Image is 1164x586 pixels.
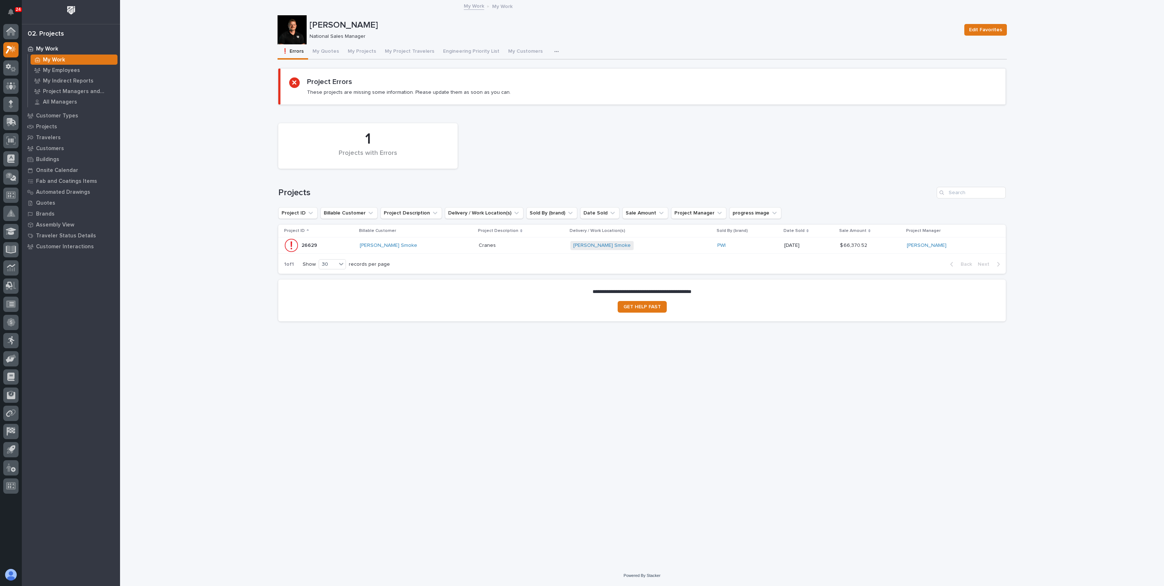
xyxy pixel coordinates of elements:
a: My Employees [28,65,120,75]
a: Automated Drawings [22,186,120,197]
button: My Quotes [308,44,343,60]
p: Billable Customer [359,227,396,235]
div: Notifications24 [9,9,19,20]
p: Cranes [479,241,497,249]
p: records per page [349,261,390,268]
a: Quotes [22,197,120,208]
button: Project Manager [671,207,726,219]
p: 1 of 1 [278,256,300,273]
a: Buildings [22,154,120,165]
p: Sale Amount [839,227,866,235]
p: Buildings [36,156,59,163]
button: Engineering Priority List [439,44,504,60]
p: Travelers [36,135,61,141]
button: Project Description [380,207,442,219]
a: Project Managers and Engineers [28,86,120,96]
a: Fab and Coatings Items [22,176,120,186]
a: PWI [717,242,726,249]
a: Brands [22,208,120,219]
a: Assembly View [22,219,120,230]
button: progress image [729,207,781,219]
p: My Indirect Reports [43,78,93,84]
p: National Sales Manager [310,33,956,40]
a: My Work [464,1,484,10]
p: $ 66,370.52 [840,241,869,249]
a: Travelers [22,132,120,143]
a: Customers [22,143,120,154]
p: All Managers [43,99,77,105]
p: Customer Interactions [36,244,94,250]
button: Date Sold [580,207,619,219]
span: Edit Favorites [969,25,1002,34]
p: Brands [36,211,55,217]
p: Project Managers and Engineers [43,88,115,95]
button: Project ID [278,207,318,219]
p: Customer Types [36,113,78,119]
a: GET HELP FAST [618,301,667,313]
p: Onsite Calendar [36,167,78,174]
p: My Employees [43,67,80,74]
p: Project ID [284,227,305,235]
button: Back [944,261,975,268]
a: Powered By Stacker [623,573,660,578]
button: My Projects [343,44,380,60]
p: My Work [36,46,58,52]
p: Assembly View [36,222,74,228]
p: Delivery / Work Location(s) [570,227,625,235]
div: 02. Projects [28,30,64,38]
button: users-avatar [3,567,19,582]
p: Project Description [478,227,518,235]
a: Customer Types [22,110,120,121]
h2: Project Errors [307,77,352,86]
p: Customers [36,145,64,152]
span: Next [978,261,994,268]
h1: Projects [278,188,934,198]
a: Customer Interactions [22,241,120,252]
p: These projects are missing some information. Please update them as soon as you can. [307,89,511,96]
div: 1 [291,130,445,148]
a: My Work [22,43,120,54]
button: Next [975,261,1006,268]
p: Project Manager [906,227,941,235]
button: My Customers [504,44,547,60]
p: Traveler Status Details [36,233,96,239]
p: [PERSON_NAME] [310,20,958,31]
a: [PERSON_NAME] Smoke [573,242,631,249]
span: GET HELP FAST [623,304,661,309]
a: Traveler Status Details [22,230,120,241]
button: Billable Customer [320,207,378,219]
a: All Managers [28,97,120,107]
p: Automated Drawings [36,189,90,196]
button: Edit Favorites [964,24,1007,36]
p: 24 [16,7,21,12]
a: Onsite Calendar [22,165,120,176]
a: [PERSON_NAME] [907,242,946,249]
button: Sale Amount [622,207,668,219]
button: My Project Travelers [380,44,439,60]
span: Back [956,261,972,268]
div: 30 [319,261,336,268]
p: My Work [492,2,513,10]
button: Sold By (brand) [526,207,577,219]
a: [PERSON_NAME] Smoke [360,242,417,249]
a: My Work [28,55,120,65]
p: Date Sold [784,227,805,235]
p: Sold By (brand) [717,227,748,235]
button: ❗ Errors [278,44,308,60]
a: Projects [22,121,120,132]
button: Delivery / Work Location(s) [445,207,523,219]
input: Search [937,187,1006,198]
p: My Work [43,57,65,63]
a: My Indirect Reports [28,76,120,86]
p: 26629 [302,241,319,249]
p: Show [303,261,316,268]
div: Projects with Errors [291,149,445,165]
p: Quotes [36,200,55,206]
p: Fab and Coatings Items [36,178,97,185]
tr: 2662926629 [PERSON_NAME] Smoke CranesCranes [PERSON_NAME] Smoke PWI [DATE]$ 66,370.52$ 66,370.52 ... [278,237,1006,254]
button: Notifications [3,4,19,20]
p: Projects [36,124,57,130]
img: Workspace Logo [64,4,78,17]
p: [DATE] [784,242,834,249]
